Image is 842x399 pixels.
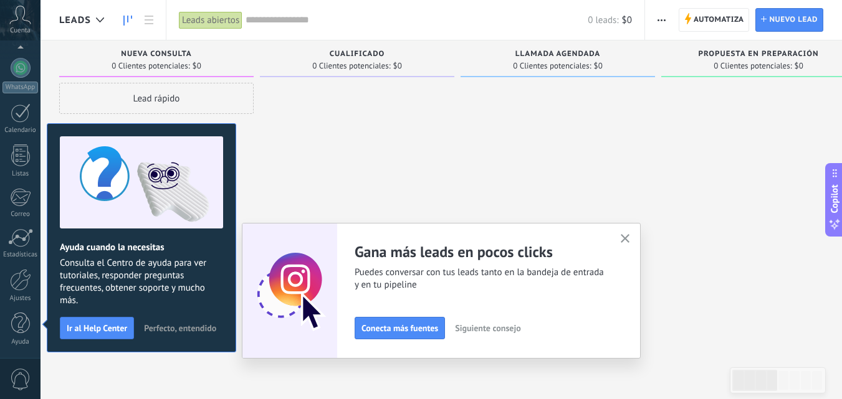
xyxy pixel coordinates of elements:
[449,319,526,337] button: Siguiente consejo
[699,50,819,59] span: Propuesta en preparación
[59,14,91,26] span: Leads
[2,170,39,178] div: Listas
[117,8,138,32] a: Leads
[266,50,448,60] div: Cualificado
[60,317,134,339] button: Ir al Help Center
[679,8,750,32] a: Automatiza
[59,83,254,114] div: Lead rápido
[179,11,242,29] div: Leads abiertos
[138,8,160,32] a: Lista
[65,50,247,60] div: Nueva consulta
[355,266,605,291] span: Puedes conversar con tus leads tanto en la bandeja de entrada y en tu pipeline
[2,82,38,93] div: WhatsApp
[121,50,191,59] span: Nueva consulta
[755,8,823,32] a: Nuevo lead
[10,27,31,35] span: Cuenta
[588,14,618,26] span: 0 leads:
[513,62,591,70] span: 0 Clientes potenciales:
[361,324,438,332] span: Conecta más fuentes
[455,324,520,332] span: Siguiente consejo
[393,62,402,70] span: $0
[312,62,390,70] span: 0 Clientes potenciales:
[67,324,127,332] span: Ir al Help Center
[653,8,671,32] button: Más
[622,14,632,26] span: $0
[828,184,841,213] span: Copilot
[2,294,39,303] div: Ajustes
[795,62,803,70] span: $0
[694,9,744,31] span: Automatiza
[330,50,385,59] span: Cualificado
[144,324,216,332] span: Perfecto, entendido
[60,242,223,253] h2: Ayuda cuando la necesitas
[138,319,222,337] button: Perfecto, entendido
[112,62,189,70] span: 0 Clientes potenciales:
[2,338,39,346] div: Ayuda
[769,9,818,31] span: Nuevo lead
[193,62,201,70] span: $0
[2,126,39,134] div: Calendario
[2,251,39,259] div: Estadísticas
[467,50,649,60] div: Llamada agendada
[355,317,445,339] button: Conecta más fuentes
[594,62,603,70] span: $0
[515,50,600,59] span: Llamada agendada
[355,242,605,261] h2: Gana más leads en pocos clicks
[714,62,792,70] span: 0 Clientes potenciales:
[2,210,39,218] div: Correo
[60,257,223,307] span: Consulta el Centro de ayuda para ver tutoriales, responder preguntas frecuentes, obtener soporte ...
